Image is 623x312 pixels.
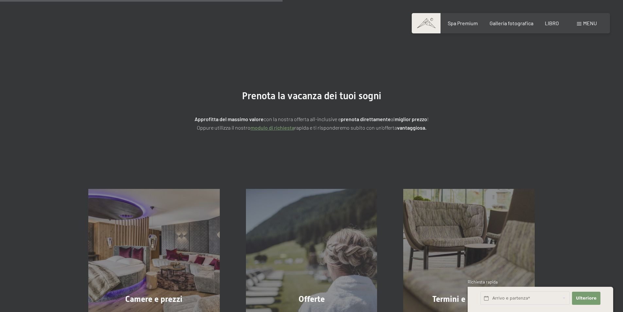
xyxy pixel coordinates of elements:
font: menu [583,20,597,26]
font: con la nostra offerta all-inclusive e [264,116,341,122]
font: Offerte [299,294,325,304]
font: Approfitta del massimo valore [195,116,264,122]
font: rapida e ti risponderemo subito con un'offerta [294,124,397,131]
a: Galleria fotografica [490,20,533,26]
font: Prenota la vacanza dei tuoi sogni [242,90,381,101]
font: vantaggiosa. [397,124,426,131]
font: miglior prezzo [395,116,427,122]
a: modulo di richiesta [251,124,294,131]
font: ! [427,116,429,122]
font: Ulteriore [576,296,597,301]
font: Camere e prezzi [125,294,182,304]
font: prenota direttamente [341,116,391,122]
button: Ulteriore [572,292,600,305]
a: LIBRO [545,20,559,26]
font: Termini e Condizioni [432,294,506,304]
font: Oppure utilizza il nostro [197,124,251,131]
font: al [391,116,395,122]
font: Richiesta rapida [468,279,498,284]
a: Spa Premium [448,20,478,26]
